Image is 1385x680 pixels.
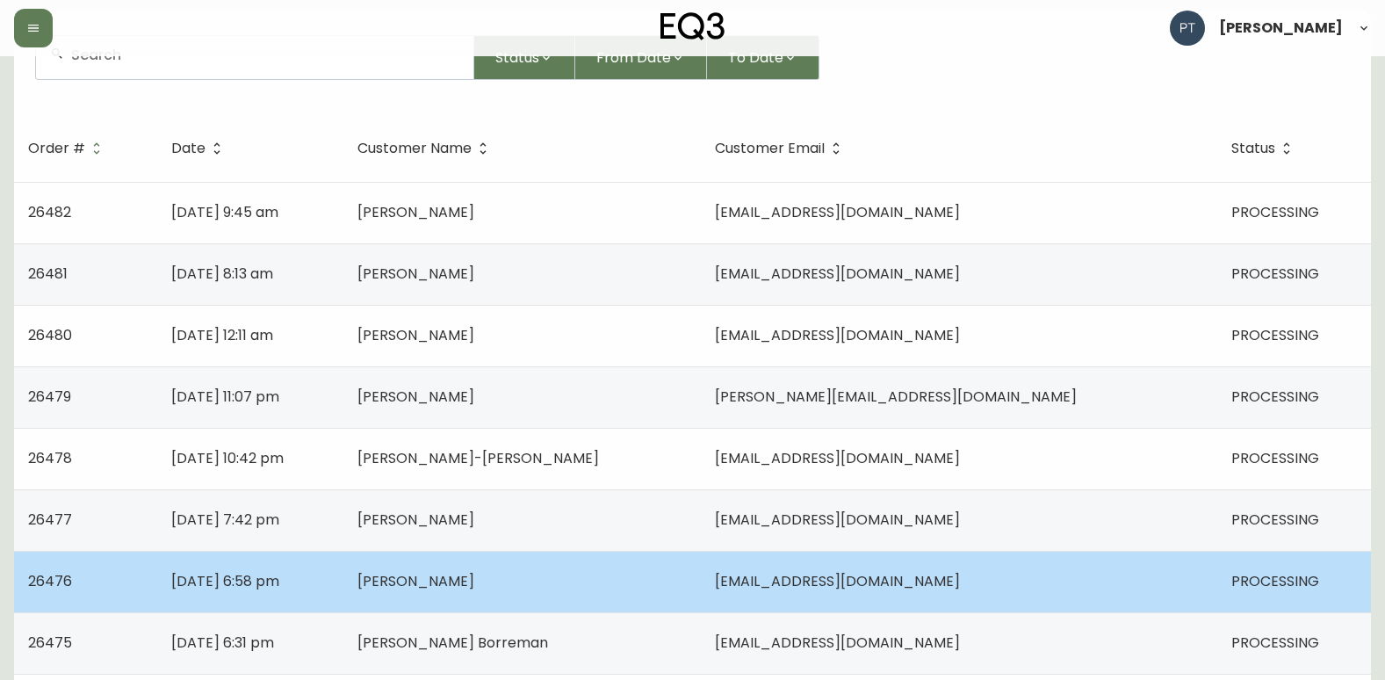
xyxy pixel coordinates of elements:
[1231,202,1319,222] span: PROCESSING
[357,325,474,345] span: [PERSON_NAME]
[715,202,960,222] span: [EMAIL_ADDRESS][DOMAIN_NAME]
[28,387,71,407] span: 26479
[28,633,72,653] span: 26475
[357,143,472,154] span: Customer Name
[1231,387,1319,407] span: PROCESSING
[1231,143,1275,154] span: Status
[28,264,68,284] span: 26481
[495,47,539,69] span: Status
[28,143,85,154] span: Order #
[1231,264,1319,284] span: PROCESSING
[575,35,707,80] button: From Date
[1219,21,1343,35] span: [PERSON_NAME]
[357,448,599,468] span: [PERSON_NAME]-[PERSON_NAME]
[1231,141,1298,156] span: Status
[715,633,960,653] span: [EMAIL_ADDRESS][DOMAIN_NAME]
[1231,633,1319,653] span: PROCESSING
[357,510,474,530] span: [PERSON_NAME]
[28,202,71,222] span: 26482
[171,633,274,653] span: [DATE] 6:31 pm
[715,264,960,284] span: [EMAIL_ADDRESS][DOMAIN_NAME]
[357,264,474,284] span: [PERSON_NAME]
[660,12,725,40] img: logo
[715,510,960,530] span: [EMAIL_ADDRESS][DOMAIN_NAME]
[715,448,960,468] span: [EMAIL_ADDRESS][DOMAIN_NAME]
[715,325,960,345] span: [EMAIL_ADDRESS][DOMAIN_NAME]
[1231,510,1319,530] span: PROCESSING
[357,202,474,222] span: [PERSON_NAME]
[1231,571,1319,591] span: PROCESSING
[171,141,228,156] span: Date
[596,47,671,69] span: From Date
[171,143,206,154] span: Date
[28,141,108,156] span: Order #
[357,633,548,653] span: [PERSON_NAME] Borreman
[707,35,819,80] button: To Date
[171,325,273,345] span: [DATE] 12:11 am
[28,571,72,591] span: 26476
[1231,325,1319,345] span: PROCESSING
[728,47,783,69] span: To Date
[28,325,72,345] span: 26480
[171,571,279,591] span: [DATE] 6:58 pm
[715,387,1077,407] span: [PERSON_NAME][EMAIL_ADDRESS][DOMAIN_NAME]
[715,141,848,156] span: Customer Email
[1231,448,1319,468] span: PROCESSING
[357,387,474,407] span: [PERSON_NAME]
[171,264,273,284] span: [DATE] 8:13 am
[28,510,72,530] span: 26477
[1170,11,1205,46] img: 986dcd8e1aab7847125929f325458823
[715,571,960,591] span: [EMAIL_ADDRESS][DOMAIN_NAME]
[357,571,474,591] span: [PERSON_NAME]
[715,143,825,154] span: Customer Email
[357,141,494,156] span: Customer Name
[171,387,279,407] span: [DATE] 11:07 pm
[171,510,279,530] span: [DATE] 7:42 pm
[474,35,575,80] button: Status
[171,448,284,468] span: [DATE] 10:42 pm
[28,448,72,468] span: 26478
[171,202,278,222] span: [DATE] 9:45 am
